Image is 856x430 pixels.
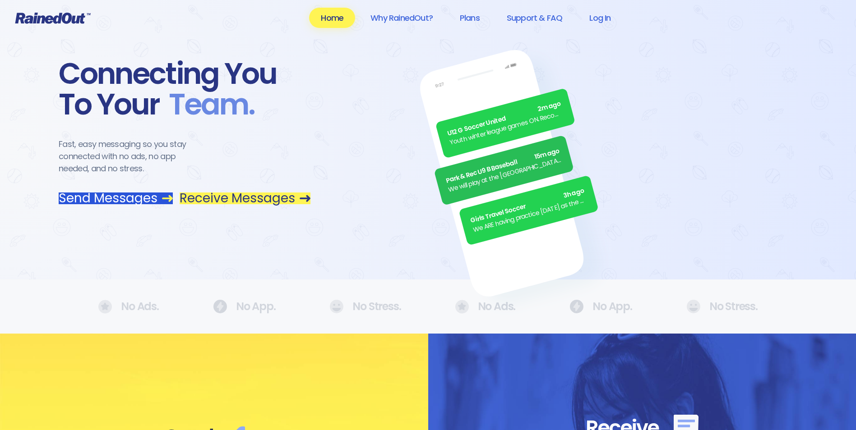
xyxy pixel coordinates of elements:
[359,8,444,28] a: Why RainedOut?
[309,8,355,28] a: Home
[98,300,112,314] img: No Ads.
[569,300,632,313] div: No App.
[686,300,758,313] div: No Stress.
[160,89,254,120] span: Team .
[59,59,310,120] div: Connecting You To Your
[180,192,310,204] a: Receive Messages
[562,186,585,201] span: 3h ago
[448,8,491,28] a: Plans
[537,99,562,114] span: 2m ago
[329,300,343,313] img: No Ads.
[447,155,563,195] div: We will play at the [GEOGRAPHIC_DATA]. Wear white, be at the field by 5pm.
[686,300,700,313] img: No Ads.
[449,108,564,148] div: Youth winter league games ON. Recommend running shoes/sneakers for players as option for footwear.
[470,186,586,226] div: Girls Travel Soccer
[569,300,583,313] img: No Ads.
[455,300,516,314] div: No Ads.
[472,195,588,235] div: We ARE having practice [DATE] as the sun is finally out.
[213,300,276,313] div: No App.
[329,300,401,313] div: No Stress.
[59,192,173,204] a: Send Messages
[213,300,227,313] img: No Ads.
[533,146,560,162] span: 15m ago
[59,138,203,174] div: Fast, easy messaging so you stay connected with no ads, no app needed, and no stress.
[446,99,562,139] div: U12 G Soccer United
[445,146,561,186] div: Park & Rec U9 B Baseball
[98,300,159,314] div: No Ads.
[578,8,622,28] a: Log In
[495,8,574,28] a: Support & FAQ
[455,300,469,314] img: No Ads.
